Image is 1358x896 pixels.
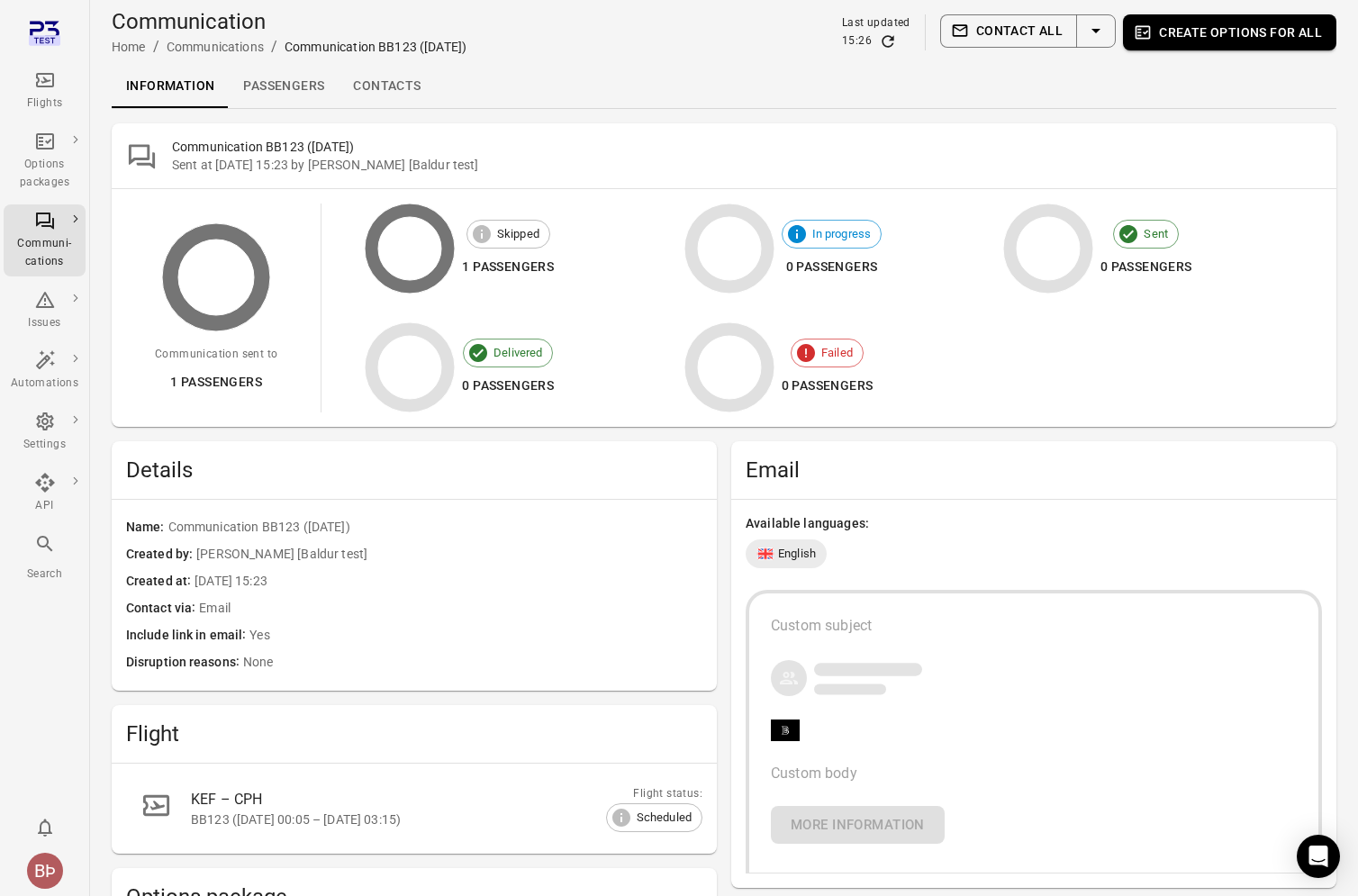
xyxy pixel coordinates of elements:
a: Communi-cations [4,204,86,276]
div: Search [11,566,78,584]
div: KEF – CPH [191,789,659,810]
button: Search [4,528,86,588]
a: Home [112,40,146,54]
span: Skipped [487,225,549,243]
span: [PERSON_NAME] [Baldur test] [196,545,702,565]
div: 0 passengers [1100,256,1192,278]
span: Yes [249,626,702,646]
div: Custom subject [771,615,1297,637]
span: [DATE] 15:23 [195,572,702,592]
div: 0 passengers [782,256,883,278]
div: Available languages: [746,514,1322,532]
span: Custom body [771,765,857,782]
button: Create options for all [1123,14,1336,50]
span: Created at [126,572,195,592]
div: 0 passengers [782,375,874,397]
div: Sent at [DATE] 15:23 by [PERSON_NAME] [Baldur test] [172,156,1322,174]
div: Open Intercom Messenger [1297,835,1340,878]
a: Information [112,65,229,108]
span: Disruption reasons [126,653,243,673]
div: 0 passengers [462,375,554,397]
a: Contacts [339,65,435,108]
div: Options packages [11,156,78,192]
span: In progress [802,225,882,243]
div: English [746,539,827,568]
div: Local navigation [112,65,1336,108]
span: Email [199,599,702,619]
div: Last updated [842,14,910,32]
div: BB123 ([DATE] 00:05 – [DATE] 03:15) [191,810,659,828]
h1: Communication [112,7,466,36]
button: Contact all [940,14,1077,48]
span: Failed [811,344,863,362]
a: Options packages [4,125,86,197]
div: Split button [940,14,1116,48]
h2: Email [746,456,1322,484]
div: BÞ [27,853,63,889]
a: KEF – CPHBB123 ([DATE] 00:05 – [DATE] 03:15) [126,778,702,839]
span: Sent [1134,225,1178,243]
span: Include link in email [126,626,249,646]
div: API [11,497,78,515]
div: 1 passengers [462,256,554,278]
nav: Breadcrumbs [112,36,466,58]
div: Automations [11,375,78,393]
button: Refresh data [879,32,897,50]
a: Communications [167,40,264,54]
a: Automations [4,344,86,398]
h2: Communication BB123 ([DATE]) [172,138,1322,156]
div: 1 passengers [155,371,277,394]
div: 15:26 [842,32,872,50]
div: Flight status: [606,785,702,803]
span: Contact via [126,599,199,619]
span: Scheduled [627,809,702,827]
span: English [778,545,816,563]
a: API [4,466,86,520]
button: Select action [1076,14,1116,48]
li: / [153,36,159,58]
span: None [243,653,702,673]
button: Notifications [27,810,63,846]
div: Settings [11,436,78,454]
img: Company logo [771,720,800,741]
div: Communication BB123 ([DATE]) [285,38,466,56]
h2: Flight [126,720,702,748]
a: Passengers [229,65,339,108]
span: Communication BB123 ([DATE]) [168,518,702,538]
div: Communication sent to [155,346,277,364]
a: Flights [4,64,86,118]
a: Issues [4,284,86,338]
button: Baldur Þór Emilsson [Baldur test] [20,846,70,896]
span: Details [126,456,702,484]
span: Created by [126,545,196,565]
span: Name [126,518,168,538]
li: / [271,36,277,58]
span: Delivered [484,344,552,362]
div: Communi-cations [11,235,78,271]
a: Settings [4,405,86,459]
div: Flights [11,95,78,113]
div: Issues [11,314,78,332]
